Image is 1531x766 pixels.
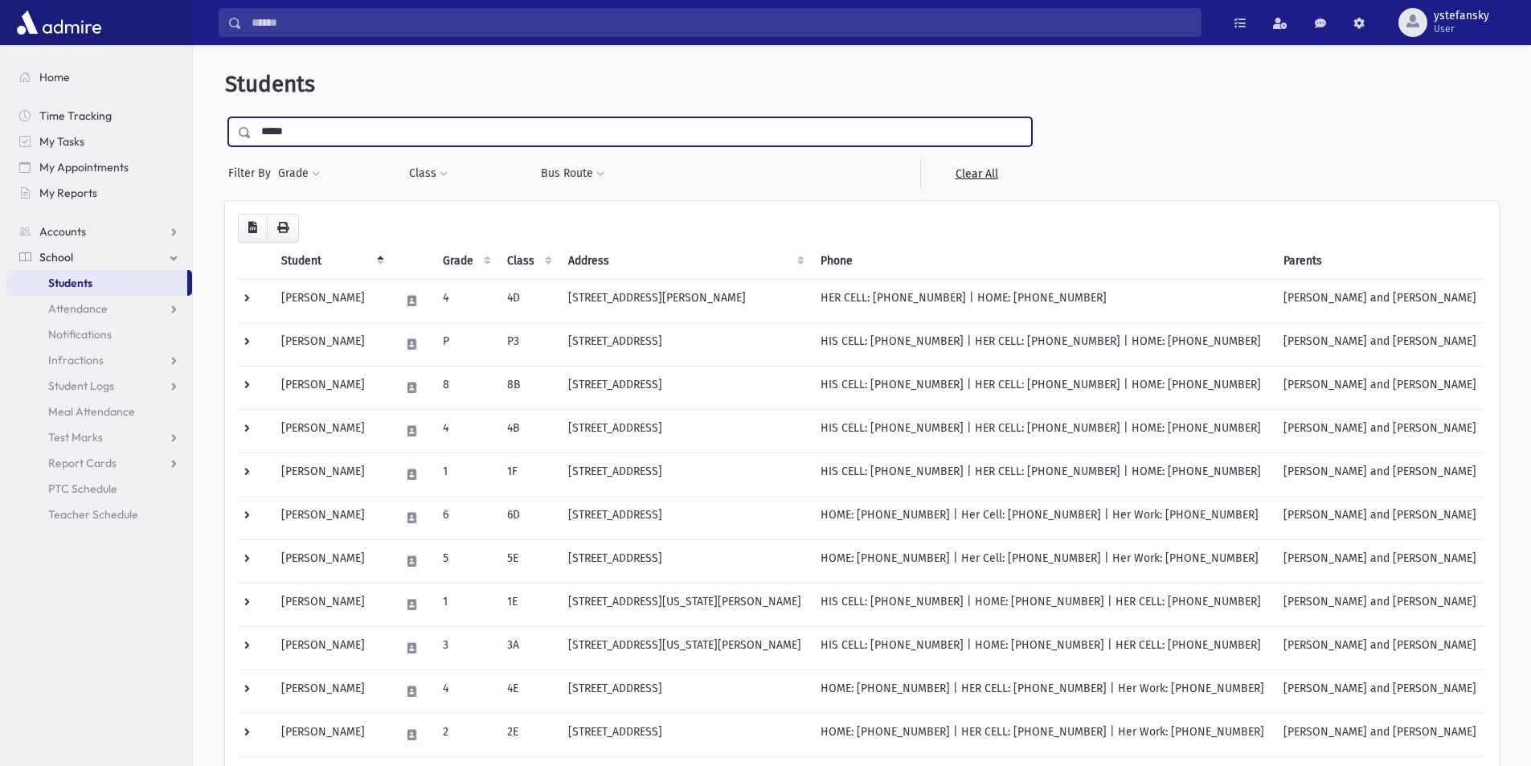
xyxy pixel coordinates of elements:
span: My Tasks [39,134,84,149]
td: 5 [433,539,497,583]
td: [PERSON_NAME] and [PERSON_NAME] [1274,626,1486,670]
td: HIS CELL: [PHONE_NUMBER] | HOME: [PHONE_NUMBER] | HER CELL: [PHONE_NUMBER] [811,626,1274,670]
span: Filter By [228,165,277,182]
span: My Appointments [39,160,129,174]
td: [PERSON_NAME] [272,453,391,496]
td: HIS CELL: [PHONE_NUMBER] | HER CELL: [PHONE_NUMBER] | HOME: [PHONE_NUMBER] [811,453,1274,496]
a: My Tasks [6,129,192,154]
td: [PERSON_NAME] [272,626,391,670]
th: Phone [811,243,1274,280]
td: 4E [497,670,559,713]
td: [STREET_ADDRESS] [559,713,811,756]
a: Attendance [6,296,192,322]
a: Teacher Schedule [6,502,192,527]
td: [PERSON_NAME] [272,279,391,322]
th: Class: activate to sort column ascending [497,243,559,280]
td: [PERSON_NAME] [272,670,391,713]
td: 5E [497,539,559,583]
td: HIS CELL: [PHONE_NUMBER] | HER CELL: [PHONE_NUMBER] | HOME: [PHONE_NUMBER] [811,322,1274,366]
td: 8B [497,366,559,409]
span: Meal Attendance [48,404,135,419]
td: 6 [433,496,497,539]
th: Address: activate to sort column ascending [559,243,811,280]
span: Home [39,70,70,84]
td: 1E [497,583,559,626]
td: 3 [433,626,497,670]
td: HIS CELL: [PHONE_NUMBER] | HER CELL: [PHONE_NUMBER] | HOME: [PHONE_NUMBER] [811,409,1274,453]
td: [STREET_ADDRESS] [559,453,811,496]
td: [STREET_ADDRESS][US_STATE][PERSON_NAME] [559,626,811,670]
td: P [433,322,497,366]
a: Clear All [920,159,1032,188]
td: 4 [433,409,497,453]
a: My Reports [6,180,192,206]
span: Teacher Schedule [48,507,138,522]
td: [STREET_ADDRESS] [559,539,811,583]
td: HOME: [PHONE_NUMBER] | Her Cell: [PHONE_NUMBER] | Her Work: [PHONE_NUMBER] [811,539,1274,583]
a: Student Logs [6,373,192,399]
span: ystefansky [1434,10,1489,23]
td: [PERSON_NAME] and [PERSON_NAME] [1274,322,1486,366]
td: [PERSON_NAME] [272,322,391,366]
a: Time Tracking [6,103,192,129]
span: Notifications [48,327,112,342]
td: [STREET_ADDRESS][PERSON_NAME] [559,279,811,322]
td: [PERSON_NAME] and [PERSON_NAME] [1274,453,1486,496]
button: Bus Route [540,159,605,188]
td: 2E [497,713,559,756]
td: HOME: [PHONE_NUMBER] | Her Cell: [PHONE_NUMBER] | Her Work: [PHONE_NUMBER] [811,496,1274,539]
span: Report Cards [48,456,117,470]
span: Students [48,276,92,290]
td: [PERSON_NAME] [272,539,391,583]
a: Report Cards [6,450,192,476]
button: CSV [238,214,268,243]
a: Accounts [6,219,192,244]
span: Accounts [39,224,86,239]
th: Grade: activate to sort column ascending [433,243,497,280]
th: Parents [1274,243,1486,280]
td: [PERSON_NAME] [272,366,391,409]
td: HOME: [PHONE_NUMBER] | HER CELL: [PHONE_NUMBER] | Her Work: [PHONE_NUMBER] [811,670,1274,713]
span: Students [225,71,315,97]
td: HIS CELL: [PHONE_NUMBER] | HOME: [PHONE_NUMBER] | HER CELL: [PHONE_NUMBER] [811,583,1274,626]
span: Attendance [48,301,108,316]
td: 4D [497,279,559,322]
td: [PERSON_NAME] and [PERSON_NAME] [1274,713,1486,756]
td: [PERSON_NAME] [272,409,391,453]
td: [PERSON_NAME] and [PERSON_NAME] [1274,279,1486,322]
td: [STREET_ADDRESS] [559,409,811,453]
td: 6D [497,496,559,539]
td: [PERSON_NAME] and [PERSON_NAME] [1274,670,1486,713]
td: HIS CELL: [PHONE_NUMBER] | HER CELL: [PHONE_NUMBER] | HOME: [PHONE_NUMBER] [811,366,1274,409]
td: [PERSON_NAME] [272,496,391,539]
td: [PERSON_NAME] [272,583,391,626]
td: P3 [497,322,559,366]
td: 3A [497,626,559,670]
a: PTC Schedule [6,476,192,502]
td: 1 [433,453,497,496]
td: [STREET_ADDRESS] [559,322,811,366]
td: [PERSON_NAME] and [PERSON_NAME] [1274,583,1486,626]
td: [PERSON_NAME] [272,713,391,756]
th: Student: activate to sort column descending [272,243,391,280]
td: [STREET_ADDRESS] [559,366,811,409]
td: 4B [497,409,559,453]
a: Home [6,64,192,90]
td: HOME: [PHONE_NUMBER] | HER CELL: [PHONE_NUMBER] | Her Work: [PHONE_NUMBER] [811,713,1274,756]
td: 2 [433,713,497,756]
a: Test Marks [6,424,192,450]
td: [STREET_ADDRESS] [559,496,811,539]
a: Meal Attendance [6,399,192,424]
a: School [6,244,192,270]
td: 8 [433,366,497,409]
button: Print [267,214,299,243]
input: Search [242,8,1201,37]
td: [STREET_ADDRESS] [559,670,811,713]
span: School [39,250,73,264]
a: Notifications [6,322,192,347]
td: [PERSON_NAME] and [PERSON_NAME] [1274,409,1486,453]
td: 1 [433,583,497,626]
button: Class [408,159,448,188]
td: [PERSON_NAME] and [PERSON_NAME] [1274,496,1486,539]
button: Grade [277,159,321,188]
